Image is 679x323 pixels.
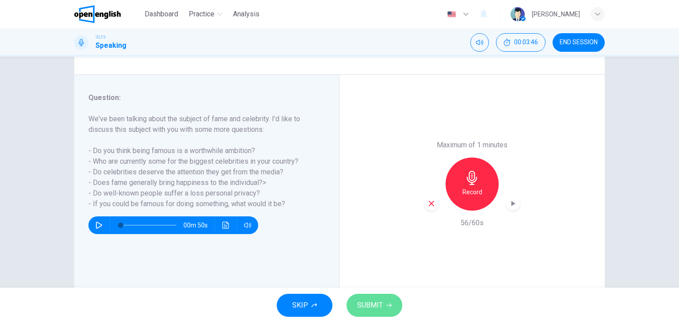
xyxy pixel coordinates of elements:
button: END SESSION [553,33,605,52]
button: SUBMIT [347,294,402,317]
span: SKIP [292,299,308,311]
div: [PERSON_NAME] [532,9,580,19]
img: OpenEnglish logo [74,5,121,23]
span: SUBMIT [357,299,383,311]
span: 00:03:46 [514,39,538,46]
img: en [446,11,457,18]
button: 00:03:46 [496,33,545,52]
div: Mute [470,33,489,52]
button: Analysis [229,6,263,22]
h1: Speaking [95,40,126,51]
button: Dashboard [141,6,182,22]
h6: Record [462,187,482,197]
span: Dashboard [145,9,178,19]
a: OpenEnglish logo [74,5,141,23]
div: Hide [496,33,545,52]
img: Profile picture [511,7,525,21]
h6: Maximum of 1 minutes [437,140,507,150]
button: Practice [185,6,226,22]
span: IELTS [95,34,106,40]
span: Practice [189,9,214,19]
button: SKIP [277,294,332,317]
button: Record [446,158,499,211]
span: Analysis [233,9,259,19]
span: END SESSION [560,39,598,46]
h6: We've been talking about the subject of fame and celebrity. I'd like to discuss this subject with... [88,114,314,209]
h6: 56/60s [461,218,484,228]
span: 00m 50s [183,216,215,234]
h6: Question : [88,92,314,103]
button: Click to see the audio transcription [219,216,233,234]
